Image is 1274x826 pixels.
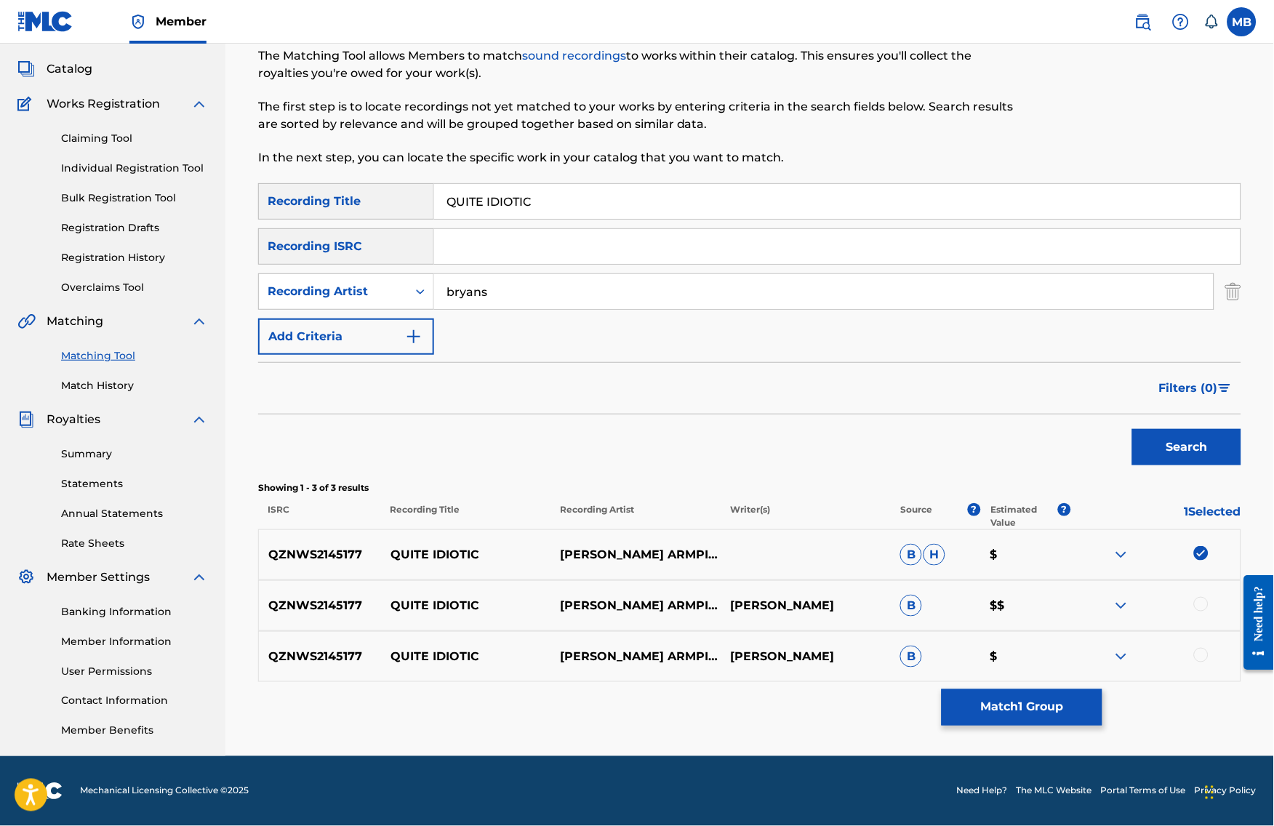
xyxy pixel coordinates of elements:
[61,634,208,649] a: Member Information
[1101,785,1186,798] a: Portal Terms of Use
[550,546,721,564] p: [PERSON_NAME] ARMPITS
[17,569,35,586] img: Member Settings
[550,597,721,614] p: [PERSON_NAME] ARMPITS
[901,503,933,529] p: Source
[1159,380,1218,397] span: Filters ( 0 )
[61,664,208,679] a: User Permissions
[156,13,207,30] span: Member
[258,47,1015,82] p: The Matching Tool allows Members to match to works within their catalog. This ensures you'll coll...
[61,378,208,393] a: Match History
[258,481,1241,494] p: Showing 1 - 3 of 3 results
[900,595,922,617] span: B
[61,536,208,551] a: Rate Sheets
[1225,273,1241,310] img: Delete Criterion
[1058,503,1071,516] span: ?
[1201,756,1274,826] iframe: Chat Widget
[17,411,35,428] img: Royalties
[47,313,103,330] span: Matching
[268,283,398,300] div: Recording Artist
[17,782,63,800] img: logo
[258,98,1015,133] p: The first step is to locate recordings not yet matched to your works by entering criteria in the ...
[381,546,551,564] p: QUITE IDIOTIC
[61,723,208,739] a: Member Benefits
[721,648,891,665] p: [PERSON_NAME]
[61,131,208,146] a: Claiming Tool
[17,60,35,78] img: Catalog
[405,328,422,345] img: 9d2ae6d4665cec9f34b9.svg
[721,597,891,614] p: [PERSON_NAME]
[1113,546,1130,564] img: expand
[80,785,249,798] span: Mechanical Licensing Collective © 2025
[381,597,551,614] p: QUITE IDIOTIC
[258,149,1015,167] p: In the next step, you can locate the specific work in your catalog that you want to match.
[1234,560,1274,686] iframe: Resource Center
[191,95,208,113] img: expand
[61,476,208,492] a: Statements
[17,60,92,78] a: CatalogCatalog
[1194,546,1209,561] img: deselect
[259,597,381,614] p: QZNWS2145177
[981,597,1071,614] p: $$
[61,348,208,364] a: Matching Tool
[191,313,208,330] img: expand
[1113,597,1130,614] img: expand
[129,13,147,31] img: Top Rightsholder
[942,689,1102,726] button: Match1 Group
[381,648,551,665] p: QUITE IDIOTIC
[1219,384,1231,393] img: filter
[522,49,626,63] a: sound recordings
[1071,503,1241,529] p: 1 Selected
[258,503,380,529] p: ISRC
[900,646,922,667] span: B
[900,544,922,566] span: B
[1172,13,1190,31] img: help
[721,503,891,529] p: Writer(s)
[258,183,1241,473] form: Search Form
[259,648,381,665] p: QZNWS2145177
[981,546,1071,564] p: $
[47,569,150,586] span: Member Settings
[61,446,208,462] a: Summary
[258,318,434,355] button: Add Criteria
[1206,771,1214,814] div: Drag
[550,648,721,665] p: [PERSON_NAME] ARMPITS
[191,569,208,586] img: expand
[17,95,36,113] img: Works Registration
[1227,7,1257,36] div: User Menu
[61,280,208,295] a: Overclaims Tool
[61,250,208,265] a: Registration History
[1195,785,1257,798] a: Privacy Policy
[1166,7,1195,36] div: Help
[990,503,1057,529] p: Estimated Value
[61,604,208,619] a: Banking Information
[1113,648,1130,665] img: expand
[61,220,208,236] a: Registration Drafts
[259,546,381,564] p: QZNWS2145177
[1129,7,1158,36] a: Public Search
[957,785,1008,798] a: Need Help?
[61,506,208,521] a: Annual Statements
[61,161,208,176] a: Individual Registration Tool
[550,503,721,529] p: Recording Artist
[1134,13,1152,31] img: search
[981,648,1071,665] p: $
[1017,785,1092,798] a: The MLC Website
[47,60,92,78] span: Catalog
[61,694,208,709] a: Contact Information
[968,503,981,516] span: ?
[17,11,73,32] img: MLC Logo
[47,95,160,113] span: Works Registration
[1150,370,1241,406] button: Filters (0)
[17,313,36,330] img: Matching
[924,544,945,566] span: H
[47,411,100,428] span: Royalties
[61,191,208,206] a: Bulk Registration Tool
[191,411,208,428] img: expand
[380,503,550,529] p: Recording Title
[1132,429,1241,465] button: Search
[1204,15,1219,29] div: Notifications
